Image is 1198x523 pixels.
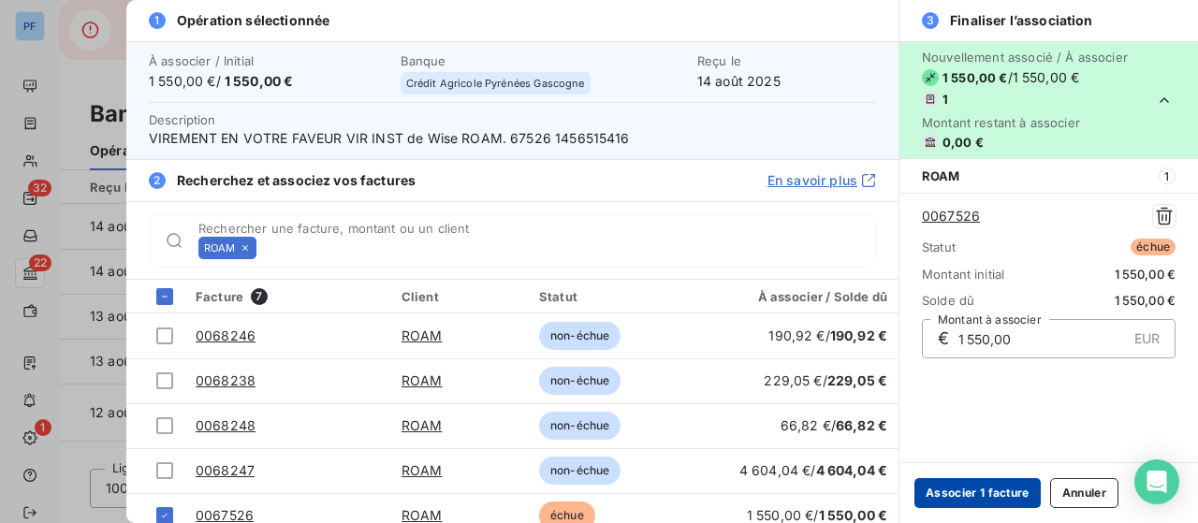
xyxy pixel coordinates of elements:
span: À associer / Initial [149,53,389,68]
span: 0,00 € [942,135,984,150]
span: 66,82 € [836,417,887,433]
span: non-échue [539,457,621,485]
a: ROAM [402,462,443,478]
a: 0067526 [196,507,254,523]
div: Open Intercom Messenger [1134,459,1179,504]
span: 229,05 € / [764,372,887,388]
a: En savoir plus [767,171,876,190]
span: 66,82 € / [781,417,887,433]
span: Finaliser l’association [950,11,1092,30]
span: 1 [149,12,166,29]
span: Solde dû [922,293,974,308]
a: ROAM [402,507,443,523]
span: 1 550,00 € [1115,267,1176,282]
div: 14 août 2025 [697,53,876,91]
button: Associer 1 facture [914,478,1041,508]
span: 2 [149,172,166,189]
span: 4 604,04 € / [739,462,887,478]
a: 0068238 [196,372,256,388]
span: / 1 550,00 € [1008,68,1080,87]
span: Crédit Agricole Pyrénées Gascogne [406,78,585,89]
span: 1 550,00 € / [747,507,887,523]
a: ROAM [402,417,443,433]
span: non-échue [539,412,621,440]
span: 229,05 € [827,372,887,388]
div: Statut [539,289,674,304]
span: 7 [251,288,268,305]
a: ROAM [402,372,443,388]
a: 0068248 [196,417,256,433]
span: 4 604,04 € [816,462,888,478]
span: non-échue [539,322,621,350]
a: 0067526 [922,207,980,225]
span: Recherchez et associez vos factures [177,171,416,190]
a: 0068246 [196,327,256,343]
span: Reçu le [697,53,876,68]
span: Banque [401,53,686,68]
span: Montant initial [922,267,1004,282]
span: 1 550,00 € / [149,72,389,91]
span: 1 [1159,167,1176,184]
span: Nouvellement associé / À associer [922,50,1128,65]
span: Montant restant à associer [922,115,1128,130]
span: échue [1131,239,1176,255]
div: Client [402,289,517,304]
span: 3 [922,12,939,29]
span: Opération sélectionnée [177,11,329,30]
div: Facture [196,288,379,305]
span: 190,92 € [830,327,887,343]
input: placeholder [264,239,875,257]
a: ROAM [402,327,443,343]
span: 1 [942,92,948,107]
div: À associer / Solde dû [696,289,887,304]
button: Annuler [1050,478,1118,508]
span: Statut [922,240,956,254]
span: non-échue [539,367,621,395]
span: 1 550,00 € [1115,293,1176,308]
span: VIREMENT EN VOTRE FAVEUR VIR INST de Wise ROAM. 67526 1456515416 [149,129,876,148]
span: 1 550,00 € [819,507,888,523]
span: Description [149,112,216,127]
span: 1 550,00 € [225,73,294,89]
a: 0068247 [196,462,255,478]
span: ROAM [922,168,960,183]
span: ROAM [204,242,236,254]
span: 190,92 € / [768,327,887,343]
span: 1 550,00 € [942,70,1008,85]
